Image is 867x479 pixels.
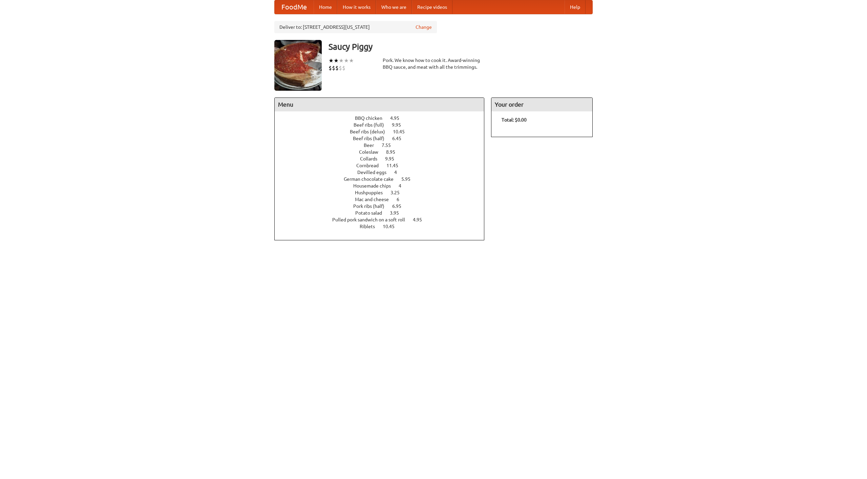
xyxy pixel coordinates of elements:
img: angular.jpg [274,40,322,91]
a: Beef ribs (half) 6.45 [353,136,414,141]
span: Beef ribs (delux) [350,129,392,134]
a: Change [416,24,432,30]
span: 4 [399,183,408,189]
li: ★ [339,57,344,64]
span: Riblets [360,224,382,229]
span: BBQ chicken [355,115,389,121]
li: $ [335,64,339,72]
b: Total: $0.00 [502,117,527,123]
h4: Your order [491,98,592,111]
a: Help [565,0,586,14]
li: ★ [329,57,334,64]
li: ★ [344,57,349,64]
a: How it works [337,0,376,14]
span: Mac and cheese [355,197,396,202]
span: 6.45 [392,136,408,141]
span: 5.95 [401,176,417,182]
li: $ [329,64,332,72]
a: Potato salad 3.95 [355,210,411,216]
span: 8.95 [386,149,402,155]
a: Devilled eggs 4 [357,170,409,175]
span: 4 [394,170,404,175]
a: Pork ribs (half) 6.95 [353,203,414,209]
span: 3.25 [390,190,406,195]
span: 10.45 [383,224,401,229]
a: Housemade chips 4 [353,183,414,189]
a: Pulled pork sandwich on a soft roll 4.95 [332,217,435,222]
span: 6 [397,197,406,202]
a: German chocolate cake 5.95 [344,176,423,182]
a: Beer 7.55 [364,143,403,148]
span: 4.95 [413,217,429,222]
span: German chocolate cake [344,176,400,182]
span: Pulled pork sandwich on a soft roll [332,217,412,222]
span: Collards [360,156,384,161]
a: Who we are [376,0,412,14]
span: Pork ribs (half) [353,203,391,209]
span: 3.95 [390,210,406,216]
span: Beef ribs (full) [354,122,391,128]
span: 9.95 [385,156,401,161]
li: $ [332,64,335,72]
span: Hushpuppies [355,190,389,195]
span: 11.45 [386,163,405,168]
div: Pork. We know how to cook it. Award-winning BBQ sauce, and meat with all the trimmings. [383,57,484,70]
li: ★ [349,57,354,64]
a: Beef ribs (delux) 10.45 [350,129,417,134]
span: Cornbread [356,163,385,168]
a: Coleslaw 8.95 [359,149,408,155]
h3: Saucy Piggy [329,40,593,53]
span: Beer [364,143,381,148]
span: Beef ribs (half) [353,136,391,141]
a: Collards 9.95 [360,156,407,161]
li: $ [339,64,342,72]
a: Mac and cheese 6 [355,197,412,202]
a: Riblets 10.45 [360,224,407,229]
span: 6.95 [392,203,408,209]
a: Hushpuppies 3.25 [355,190,412,195]
span: Housemade chips [353,183,398,189]
span: 9.95 [392,122,408,128]
a: BBQ chicken 4.95 [355,115,412,121]
span: 7.55 [382,143,398,148]
span: Coleslaw [359,149,385,155]
li: $ [342,64,345,72]
a: Recipe videos [412,0,452,14]
span: 10.45 [393,129,411,134]
a: Beef ribs (full) 9.95 [354,122,414,128]
span: Devilled eggs [357,170,393,175]
h4: Menu [275,98,484,111]
li: ★ [334,57,339,64]
a: Home [314,0,337,14]
span: 4.95 [390,115,406,121]
a: Cornbread 11.45 [356,163,411,168]
div: Deliver to: [STREET_ADDRESS][US_STATE] [274,21,437,33]
a: FoodMe [275,0,314,14]
span: Potato salad [355,210,389,216]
